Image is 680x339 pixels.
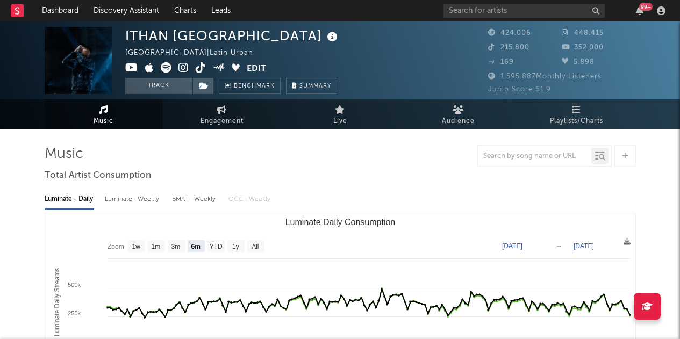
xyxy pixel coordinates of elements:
text: [DATE] [574,242,594,250]
a: Music [45,99,163,129]
text: 250k [68,310,81,316]
span: Live [333,115,347,128]
text: Luminate Daily Streams [53,268,61,336]
a: Audience [399,99,518,129]
span: Total Artist Consumption [45,169,151,182]
input: Search by song name or URL [478,152,591,161]
a: Engagement [163,99,281,129]
span: Engagement [201,115,244,128]
button: Track [125,78,192,94]
text: 1m [151,243,160,250]
div: BMAT - Weekly [172,190,218,208]
text: Luminate Daily Consumption [285,218,395,227]
span: Playlists/Charts [550,115,603,128]
span: Music [94,115,113,128]
div: [GEOGRAPHIC_DATA] | Latin Urban [125,47,266,60]
span: 424.006 [488,30,531,37]
a: Live [281,99,399,129]
span: 1.595.887 Monthly Listeners [488,73,602,80]
span: 352.000 [562,44,604,51]
text: All [252,243,259,250]
input: Search for artists [443,4,605,18]
span: Audience [442,115,475,128]
div: 99 + [639,3,653,11]
a: Playlists/Charts [518,99,636,129]
button: Summary [286,78,337,94]
span: Benchmark [234,80,275,93]
span: Summary [299,83,331,89]
button: Edit [247,62,266,76]
div: Luminate - Weekly [105,190,161,208]
text: → [556,242,562,250]
span: 169 [488,59,514,66]
text: Zoom [108,243,124,250]
span: 448.415 [562,30,604,37]
text: 1w [132,243,140,250]
span: 215.800 [488,44,529,51]
text: YTD [209,243,222,250]
span: 5.898 [562,59,595,66]
text: 1y [232,243,239,250]
text: 500k [68,282,81,288]
text: 6m [191,243,200,250]
button: 99+ [636,6,643,15]
text: [DATE] [502,242,522,250]
div: ITHAN [GEOGRAPHIC_DATA] [125,27,340,45]
div: Luminate - Daily [45,190,94,208]
text: 3m [171,243,180,250]
a: Benchmark [219,78,281,94]
span: Jump Score: 61.9 [488,86,551,93]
